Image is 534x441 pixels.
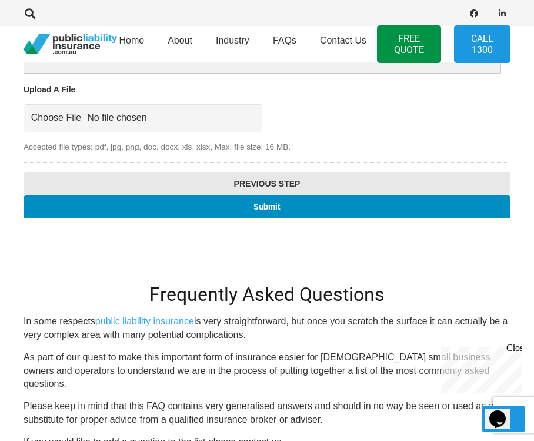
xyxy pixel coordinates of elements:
[24,34,117,55] a: pli_logotransparent
[273,35,296,45] span: FAQs
[377,25,441,63] a: FREE QUOTE
[261,23,308,65] a: FAQs
[24,351,510,390] p: As part of our quest to make this important form of insurance easier for [DEMOGRAPHIC_DATA] small...
[485,394,522,429] iframe: chat widget
[168,35,192,45] span: About
[320,35,366,45] span: Contact Us
[454,25,510,63] a: Call 1300
[482,406,525,432] a: Back to top
[18,3,42,24] a: Search
[24,132,501,154] span: Accepted file types: pdf, jpg, png, doc, docx, xls, xlsx, Max. file size: 16 MB.
[494,5,510,22] a: LinkedIn
[95,316,194,326] a: public liability insurance
[24,195,510,218] input: Submit
[466,5,482,22] a: Facebook
[107,23,156,65] a: Home
[24,400,510,426] p: Please keep in mind that this FAQ contains very generalised answers and should in no way be seen ...
[24,84,75,95] label: Upload A File
[436,343,522,393] iframe: chat widget
[119,35,144,45] span: Home
[216,35,249,45] span: Industry
[204,23,261,65] a: Industry
[308,23,378,65] a: Contact Us
[156,23,204,65] a: About
[24,172,510,195] input: Previous Step
[24,315,510,341] p: In some respects is very straightforward, but once you scratch the surface it can actually be a v...
[24,283,510,306] h2: Frequently Asked Questions
[5,5,81,85] div: Chat live with an agent now!Close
